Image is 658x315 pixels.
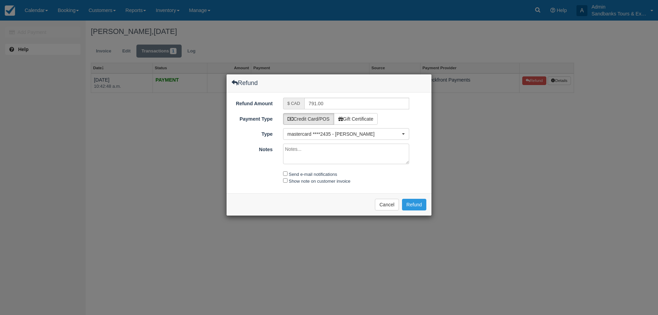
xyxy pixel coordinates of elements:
label: Payment Type [227,113,278,123]
input: Valid number required. [304,98,410,109]
span: mastercard ****2435 - [PERSON_NAME] [288,131,401,137]
label: Refund Amount [227,98,278,107]
small: $ CAD [288,101,300,106]
label: Send e-mail notifications [289,172,337,177]
button: Refund [402,199,426,210]
label: Notes [227,144,278,153]
button: mastercard ****2435 - [PERSON_NAME] [283,128,410,140]
label: Type [227,128,278,138]
label: Gift Certificate [334,113,378,125]
label: Credit Card/POS [283,113,334,125]
h4: Refund [232,80,258,86]
button: Cancel [375,199,399,210]
label: Show note on customer invoice [289,179,351,184]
